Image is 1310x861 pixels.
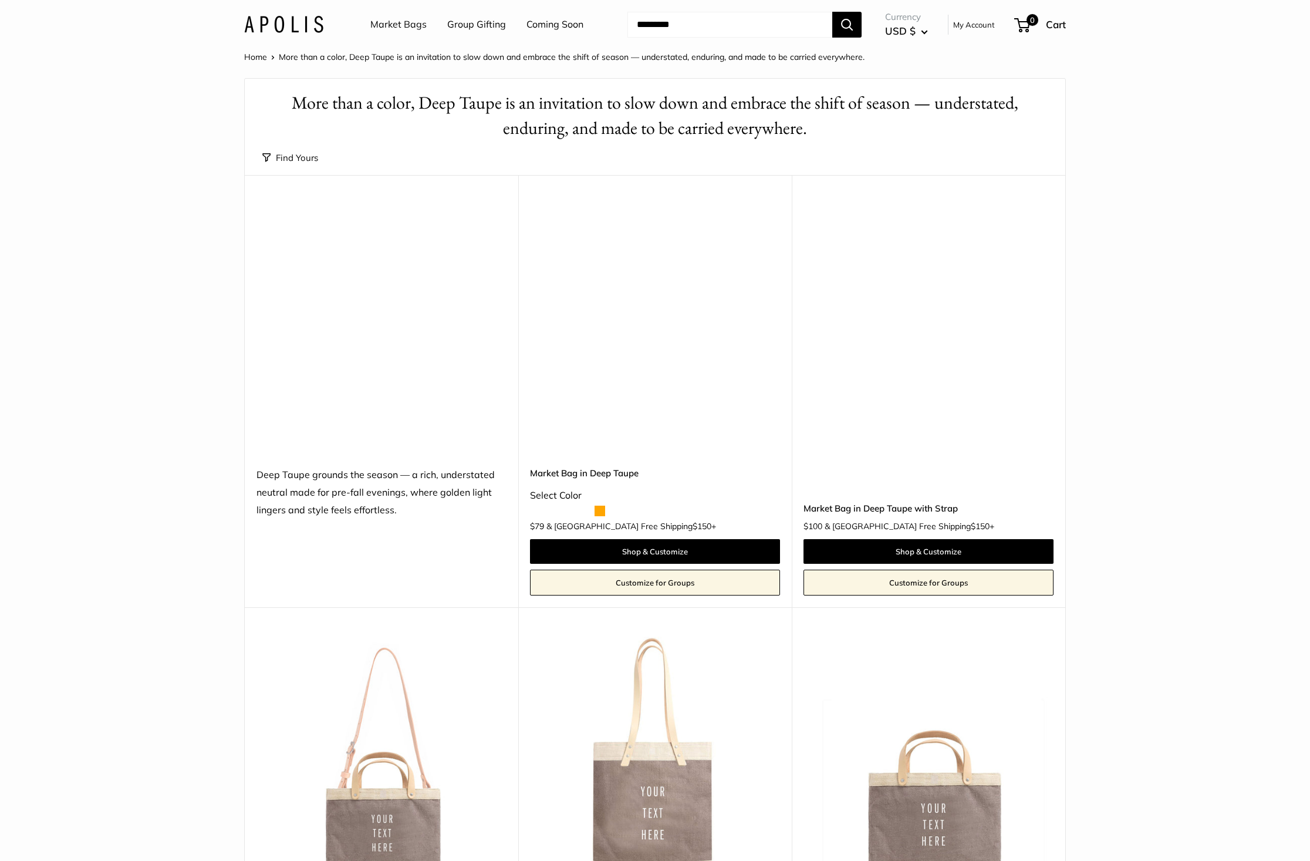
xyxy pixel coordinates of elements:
[546,522,716,530] span: & [GEOGRAPHIC_DATA] Free Shipping +
[971,521,990,532] span: $150
[244,49,865,65] nav: Breadcrumb
[885,25,916,37] span: USD $
[803,502,1054,515] a: Market Bag in Deep Taupe with Strap
[526,16,583,33] a: Coming Soon
[262,150,318,166] button: Find Yours
[885,22,928,41] button: USD $
[885,9,928,25] span: Currency
[279,52,865,62] span: More than a color, Deep Taupe is an invitation to slow down and embrace the shift of season — und...
[244,16,323,33] img: Apolis
[447,16,506,33] a: Group Gifting
[530,570,780,596] a: Customize for Groups
[530,204,780,455] a: Market Bag in Deep TaupeMarket Bag in Deep Taupe
[1046,18,1066,31] span: Cart
[262,90,1048,141] h1: More than a color, Deep Taupe is an invitation to slow down and embrace the shift of season — und...
[530,487,780,505] div: Select Color
[256,466,507,519] div: Deep Taupe grounds the season — a rich, understated neutral made for pre-fall evenings, where gol...
[953,18,995,32] a: My Account
[832,12,862,38] button: Search
[803,204,1054,455] a: Market Bag in Deep Taupe with StrapMarket Bag in Deep Taupe with Strap
[693,521,711,532] span: $150
[530,466,780,480] a: Market Bag in Deep Taupe
[1027,14,1038,26] span: 0
[530,539,780,564] a: Shop & Customize
[244,52,267,62] a: Home
[825,522,994,530] span: & [GEOGRAPHIC_DATA] Free Shipping +
[1015,15,1066,34] a: 0 Cart
[803,521,822,532] span: $100
[803,570,1054,596] a: Customize for Groups
[627,12,832,38] input: Search...
[530,521,544,532] span: $79
[370,16,427,33] a: Market Bags
[803,539,1054,564] a: Shop & Customize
